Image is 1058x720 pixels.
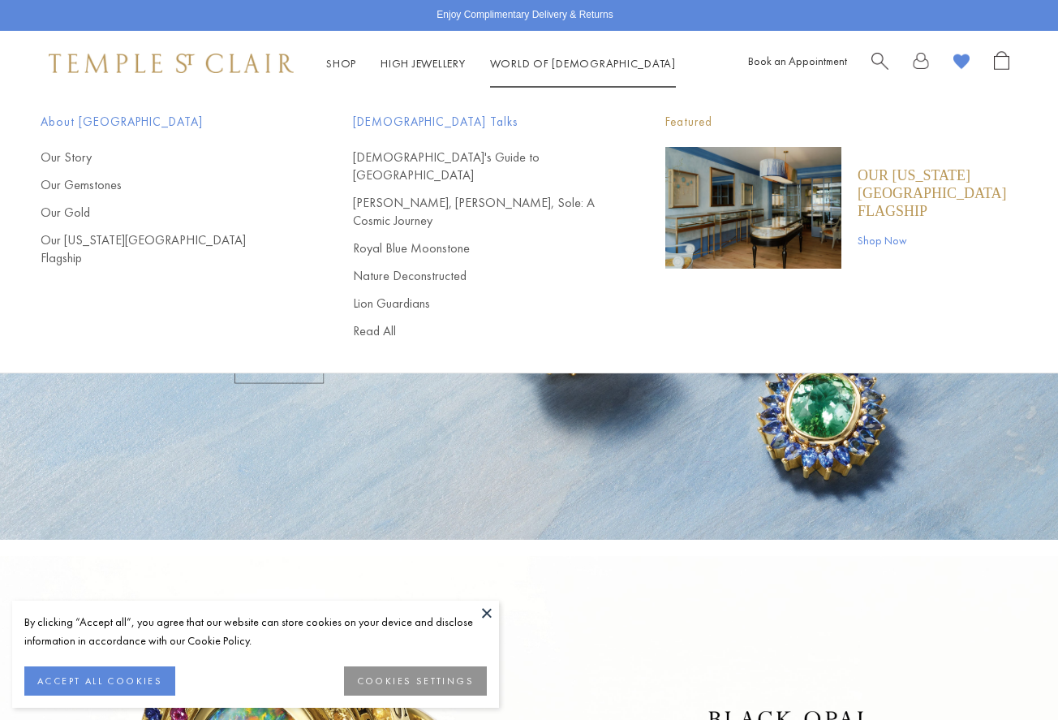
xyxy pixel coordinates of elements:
[353,194,600,230] a: [PERSON_NAME], [PERSON_NAME], Sole: A Cosmic Journey
[41,112,288,132] span: About [GEOGRAPHIC_DATA]
[49,54,294,73] img: Temple St. Clair
[353,267,600,285] a: Nature Deconstructed
[41,149,288,166] a: Our Story
[41,176,288,194] a: Our Gemstones
[748,54,847,68] a: Book an Appointment
[41,204,288,222] a: Our Gold
[344,666,487,696] button: COOKIES SETTINGS
[41,231,288,267] a: Our [US_STATE][GEOGRAPHIC_DATA] Flagship
[24,666,175,696] button: ACCEPT ALL COOKIES
[353,322,600,340] a: Read All
[858,231,1017,249] a: Shop Now
[994,51,1009,76] a: Open Shopping Bag
[665,112,1017,132] p: Featured
[326,56,356,71] a: ShopShop
[353,295,600,313] a: Lion Guardians
[437,7,613,24] p: Enjoy Complimentary Delivery & Returns
[326,54,676,74] nav: Main navigation
[353,239,600,257] a: Royal Blue Moonstone
[353,149,600,184] a: [DEMOGRAPHIC_DATA]'s Guide to [GEOGRAPHIC_DATA]
[490,56,676,71] a: World of [DEMOGRAPHIC_DATA]World of [DEMOGRAPHIC_DATA]
[953,51,970,76] a: View Wishlist
[858,166,1017,220] a: Our [US_STATE][GEOGRAPHIC_DATA] Flagship
[381,56,466,71] a: High JewelleryHigh Jewellery
[24,613,487,650] div: By clicking “Accept all”, you agree that our website can store cookies on your device and disclos...
[353,112,600,132] span: [DEMOGRAPHIC_DATA] Talks
[871,51,888,76] a: Search
[977,644,1042,704] iframe: Gorgias live chat messenger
